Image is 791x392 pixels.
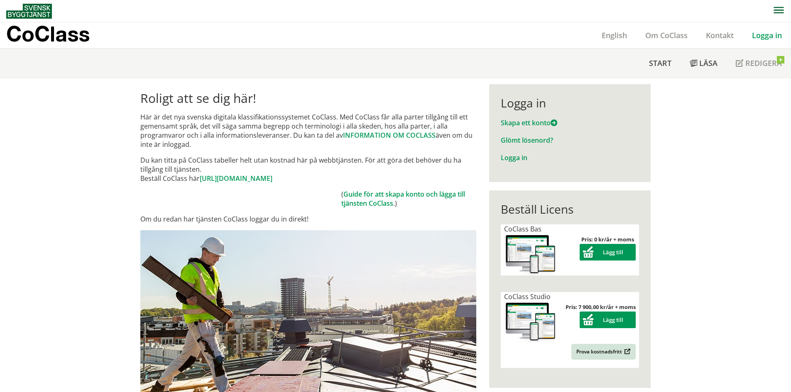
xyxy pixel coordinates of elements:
[566,303,636,311] strong: Pris: 7 900,00 kr/år + moms
[341,190,465,208] a: Guide för att skapa konto och lägga till tjänsten CoClass
[580,248,636,256] a: Lägg till
[501,202,639,216] div: Beställ Licens
[623,348,631,355] img: Outbound.png
[681,49,727,78] a: Läsa
[140,156,476,183] p: Du kan titta på CoClass tabeller helt utan kostnad här på webbtjänsten. För att göra det behöver ...
[697,30,743,40] a: Kontakt
[640,49,681,78] a: Start
[649,58,671,68] span: Start
[581,236,634,243] strong: Pris: 0 kr/år + moms
[504,292,551,301] span: CoClass Studio
[140,91,476,106] h1: Roligt att se dig här!
[571,344,636,360] a: Prova kostnadsfritt
[580,316,636,324] a: Lägg till
[343,131,436,140] a: INFORMATION OM COCLASS
[501,118,557,127] a: Skapa ett konto
[580,312,636,328] button: Lägg till
[140,112,476,149] p: Här är det nya svenska digitala klassifikationssystemet CoClass. Med CoClass får alla parter till...
[140,214,476,224] p: Om du redan har tjänsten CoClass loggar du in direkt!
[504,301,557,343] img: coclass-license.jpg
[593,30,636,40] a: English
[699,58,718,68] span: Läsa
[580,244,636,261] button: Lägg till
[200,174,272,183] a: [URL][DOMAIN_NAME]
[743,30,791,40] a: Logga in
[341,190,476,208] td: ( .)
[501,136,553,145] a: Glömt lösenord?
[6,4,52,19] img: Svensk Byggtjänst
[504,234,557,275] img: coclass-license.jpg
[6,22,108,48] a: CoClass
[501,96,639,110] div: Logga in
[636,30,697,40] a: Om CoClass
[501,153,527,162] a: Logga in
[6,29,90,39] p: CoClass
[504,224,541,234] span: CoClass Bas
